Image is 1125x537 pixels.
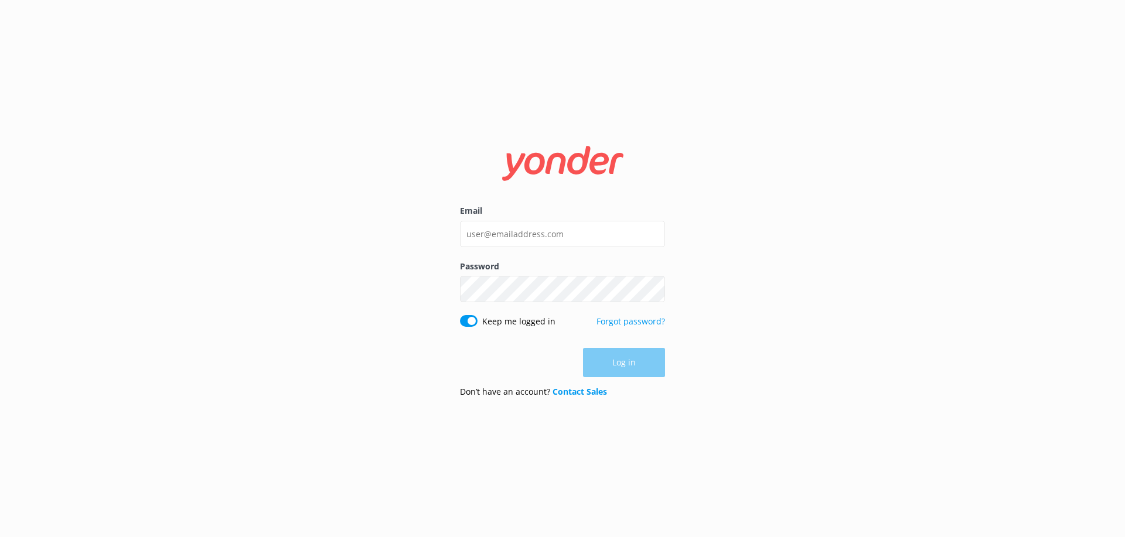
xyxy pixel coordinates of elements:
input: user@emailaddress.com [460,221,665,247]
label: Password [460,260,665,273]
button: Show password [642,278,665,301]
p: Don’t have an account? [460,385,607,398]
a: Contact Sales [553,386,607,397]
a: Forgot password? [596,316,665,327]
label: Keep me logged in [482,315,555,328]
label: Email [460,204,665,217]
